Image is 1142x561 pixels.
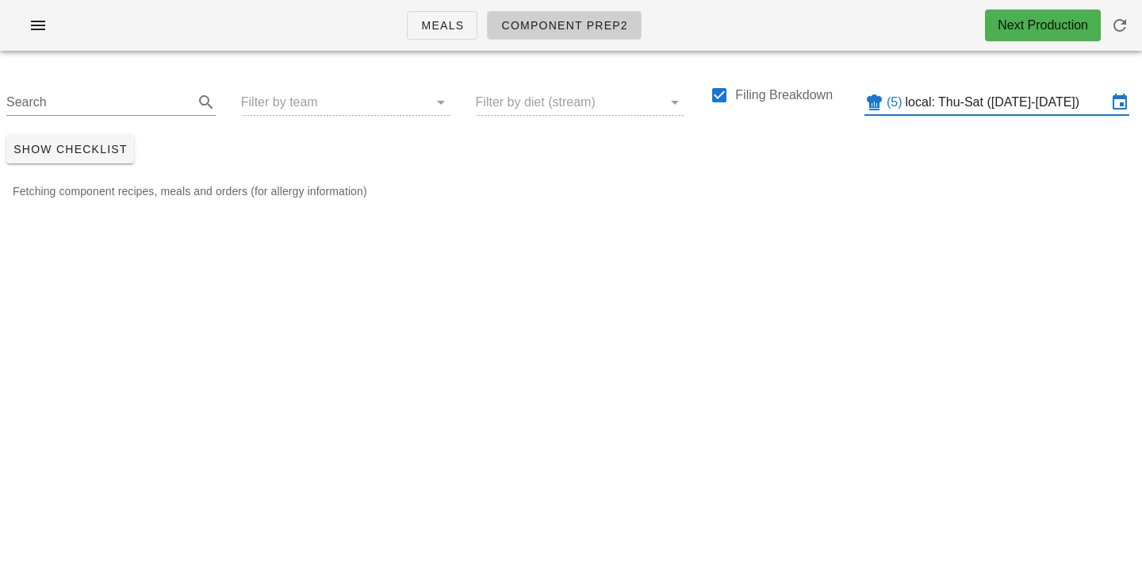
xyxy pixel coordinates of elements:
[998,16,1088,35] div: Next Production
[887,94,906,110] div: (5)
[735,87,833,103] label: Filing Breakdown
[420,19,464,32] span: Meals
[13,143,128,156] span: Show Checklist
[500,19,628,32] span: Component Prep2
[6,135,134,163] button: Show Checklist
[487,11,642,40] a: Component Prep2
[407,11,477,40] a: Meals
